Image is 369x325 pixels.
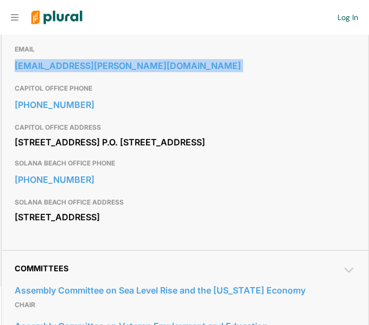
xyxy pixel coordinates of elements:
div: [STREET_ADDRESS] [15,209,355,225]
h3: EMAIL [15,43,355,56]
p: Chair [15,298,355,311]
a: Assembly Committee on Sea Level Rise and the [US_STATE] Economy [15,282,355,298]
a: [EMAIL_ADDRESS][PERSON_NAME][DOMAIN_NAME] [15,58,355,74]
span: Committees [15,264,68,273]
a: [PHONE_NUMBER] [15,171,355,188]
h3: CAPITOL OFFICE ADDRESS [15,121,355,134]
div: [STREET_ADDRESS] P.O. [STREET_ADDRESS] [15,134,355,150]
img: Logo for Plural [23,1,91,35]
a: Log In [338,12,358,22]
h3: SOLANA BEACH OFFICE ADDRESS [15,196,355,209]
h3: CAPITOL OFFICE PHONE [15,82,355,95]
h3: SOLANA BEACH OFFICE PHONE [15,157,355,170]
a: [PHONE_NUMBER] [15,97,355,113]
